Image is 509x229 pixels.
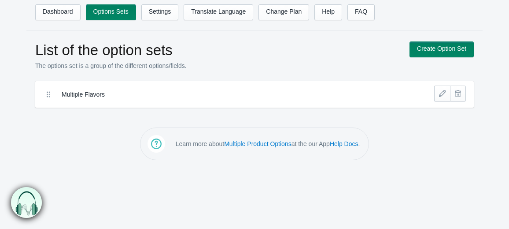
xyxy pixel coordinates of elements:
[86,4,136,20] a: Options Sets
[347,4,375,20] a: FAQ
[35,41,401,59] h1: List of the option sets
[184,4,253,20] a: Translate Language
[35,61,401,70] p: The options set is a group of the different options/fields.
[176,139,360,148] p: Learn more about at the our App .
[62,90,383,99] label: Multiple Flavors
[11,187,42,218] img: bxm.png
[314,4,342,20] a: Help
[258,4,309,20] a: Change Plan
[141,4,179,20] a: Settings
[409,41,474,57] a: Create Option Set
[330,140,358,147] a: Help Docs
[35,4,81,20] a: Dashboard
[224,140,291,147] a: Multiple Product Options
